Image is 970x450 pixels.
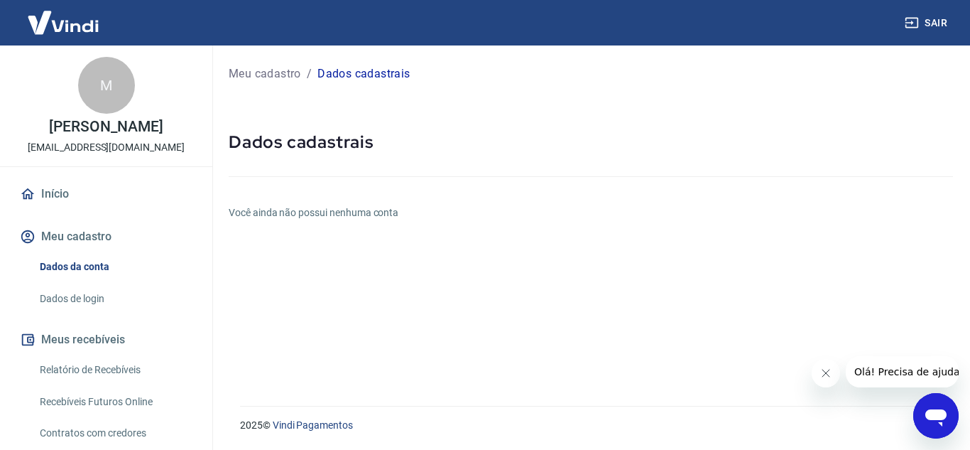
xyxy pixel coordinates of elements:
p: [EMAIL_ADDRESS][DOMAIN_NAME] [28,140,185,155]
iframe: Mensagem da empresa [846,356,959,387]
p: [PERSON_NAME] [49,119,163,134]
button: Meu cadastro [17,221,195,252]
span: Olá! Precisa de ajuda? [9,10,119,21]
p: / [307,65,312,82]
a: Dados de login [34,284,195,314]
a: Início [17,178,195,210]
a: Recebíveis Futuros Online [34,387,195,417]
h5: Dados cadastrais [229,131,953,154]
a: Relatório de Recebíveis [34,355,195,385]
button: Meus recebíveis [17,324,195,355]
h6: Você ainda não possui nenhuma conta [229,205,953,220]
iframe: Botão para abrir a janela de mensagens [913,393,959,439]
img: Vindi [17,1,109,44]
iframe: Fechar mensagem [812,359,840,387]
div: M [78,57,135,114]
button: Sair [902,10,953,36]
p: Dados cadastrais [317,65,410,82]
a: Meu cadastro [229,65,301,82]
a: Dados da conta [34,252,195,282]
p: 2025 © [240,418,936,433]
a: Vindi Pagamentos [273,419,353,431]
a: Contratos com credores [34,419,195,448]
